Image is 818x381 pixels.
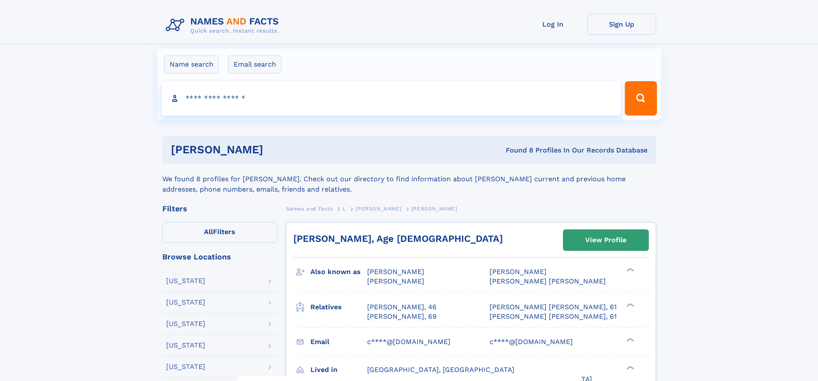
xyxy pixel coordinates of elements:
span: All [204,228,213,236]
span: [PERSON_NAME] [PERSON_NAME] [490,277,606,285]
div: Browse Locations [162,253,277,261]
a: [PERSON_NAME] [PERSON_NAME], 61 [490,312,617,321]
span: [GEOGRAPHIC_DATA], [GEOGRAPHIC_DATA] [367,366,514,374]
span: [PERSON_NAME] [367,268,424,276]
div: ❯ [624,302,635,308]
div: Filters [162,205,277,213]
a: Names and Facts [286,203,333,214]
h3: Email [310,335,367,349]
button: Search Button [625,81,657,116]
div: Found 8 Profiles In Our Records Database [384,146,648,155]
span: [PERSON_NAME] [411,206,457,212]
a: [PERSON_NAME], 69 [367,312,437,321]
label: Filters [162,222,277,243]
div: We found 8 profiles for [PERSON_NAME]. Check out our directory to find information about [PERSON_... [162,164,656,195]
div: ❯ [624,337,635,342]
input: search input [161,81,621,116]
a: Sign Up [587,14,656,35]
label: Name search [164,55,219,73]
span: [PERSON_NAME] [367,277,424,285]
a: [PERSON_NAME] [PERSON_NAME], 61 [490,302,617,312]
img: Logo Names and Facts [162,14,286,37]
a: L [343,203,346,214]
a: [PERSON_NAME], Age [DEMOGRAPHIC_DATA] [293,233,503,244]
span: [PERSON_NAME] [356,206,401,212]
div: [US_STATE] [166,342,205,349]
h3: Lived in [310,363,367,377]
h3: Relatives [310,300,367,314]
label: Email search [228,55,282,73]
a: Log In [519,14,587,35]
div: ❯ [624,267,635,273]
div: View Profile [585,230,626,250]
div: [US_STATE] [166,299,205,306]
a: View Profile [563,230,648,250]
div: [US_STATE] [166,277,205,284]
div: ❯ [624,365,635,370]
h3: Also known as [310,265,367,279]
span: [PERSON_NAME] [490,268,547,276]
a: [PERSON_NAME] [356,203,401,214]
span: L [343,206,346,212]
div: [US_STATE] [166,363,205,370]
a: [PERSON_NAME], 46 [367,302,437,312]
h1: [PERSON_NAME] [171,144,385,155]
div: [US_STATE] [166,320,205,327]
